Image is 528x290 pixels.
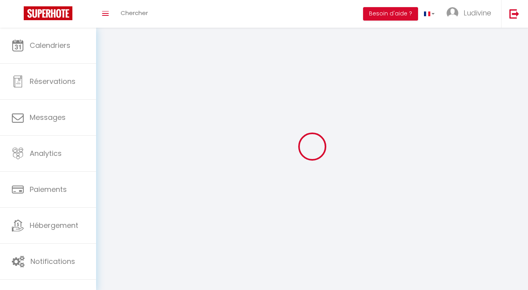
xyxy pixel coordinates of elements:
span: Analytics [30,148,62,158]
span: Notifications [30,256,75,266]
button: Besoin d'aide ? [363,7,418,21]
img: logout [509,9,519,19]
button: Ouvrir le widget de chat LiveChat [6,3,30,27]
span: Paiements [30,184,67,194]
span: Chercher [121,9,148,17]
span: Réservations [30,76,76,86]
img: ... [447,7,458,19]
span: Ludivine [464,8,491,18]
span: Calendriers [30,40,70,50]
img: Super Booking [24,6,72,20]
span: Messages [30,112,66,122]
span: Hébergement [30,220,78,230]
